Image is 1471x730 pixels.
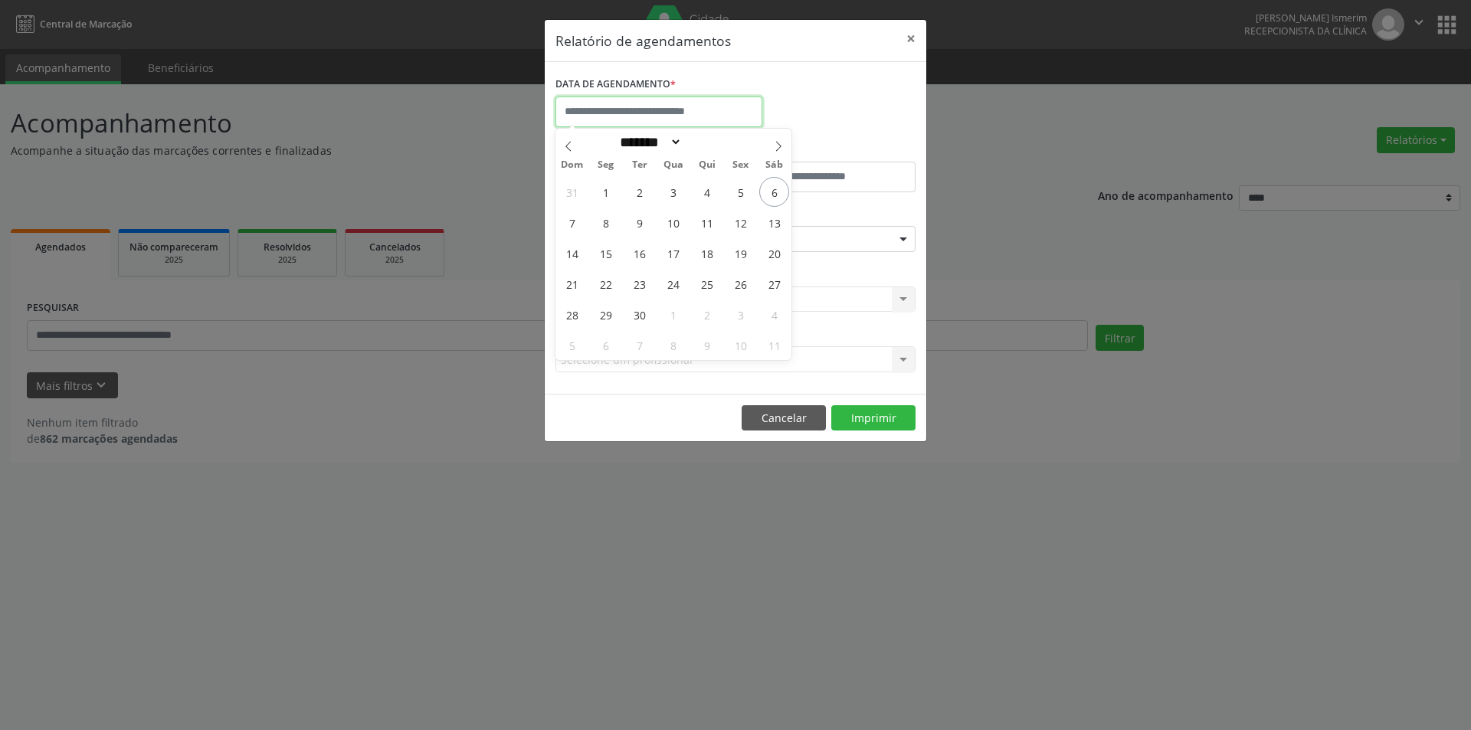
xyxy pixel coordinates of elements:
button: Close [896,20,926,57]
span: Outubro 11, 2025 [759,330,789,360]
span: Setembro 15, 2025 [591,238,621,268]
span: Setembro 22, 2025 [591,269,621,299]
span: Outubro 3, 2025 [726,300,755,329]
span: Setembro 20, 2025 [759,238,789,268]
span: Setembro 26, 2025 [726,269,755,299]
span: Setembro 6, 2025 [759,177,789,207]
span: Setembro 17, 2025 [658,238,688,268]
span: Setembro 28, 2025 [557,300,587,329]
span: Setembro 11, 2025 [692,208,722,237]
label: ATÉ [739,138,916,162]
label: DATA DE AGENDAMENTO [555,73,676,97]
span: Setembro 29, 2025 [591,300,621,329]
h5: Relatório de agendamentos [555,31,731,51]
span: Outubro 9, 2025 [692,330,722,360]
span: Outubro 6, 2025 [591,330,621,360]
span: Setembro 12, 2025 [726,208,755,237]
button: Imprimir [831,405,916,431]
span: Outubro 5, 2025 [557,330,587,360]
span: Setembro 9, 2025 [624,208,654,237]
span: Qua [657,160,690,170]
span: Setembro 24, 2025 [658,269,688,299]
span: Outubro 10, 2025 [726,330,755,360]
span: Agosto 31, 2025 [557,177,587,207]
span: Setembro 25, 2025 [692,269,722,299]
span: Setembro 27, 2025 [759,269,789,299]
span: Seg [589,160,623,170]
span: Sex [724,160,758,170]
input: Year [682,134,732,150]
span: Setembro 23, 2025 [624,269,654,299]
span: Qui [690,160,724,170]
span: Setembro 13, 2025 [759,208,789,237]
span: Setembro 7, 2025 [557,208,587,237]
span: Ter [623,160,657,170]
span: Setembro 2, 2025 [624,177,654,207]
span: Setembro 18, 2025 [692,238,722,268]
span: Outubro 8, 2025 [658,330,688,360]
span: Setembro 1, 2025 [591,177,621,207]
span: Setembro 21, 2025 [557,269,587,299]
button: Cancelar [742,405,826,431]
span: Setembro 16, 2025 [624,238,654,268]
span: Setembro 4, 2025 [692,177,722,207]
span: Setembro 10, 2025 [658,208,688,237]
span: Outubro 7, 2025 [624,330,654,360]
span: Setembro 19, 2025 [726,238,755,268]
span: Setembro 14, 2025 [557,238,587,268]
span: Outubro 1, 2025 [658,300,688,329]
span: Dom [555,160,589,170]
span: Setembro 8, 2025 [591,208,621,237]
span: Outubro 2, 2025 [692,300,722,329]
span: Setembro 5, 2025 [726,177,755,207]
span: Setembro 30, 2025 [624,300,654,329]
span: Outubro 4, 2025 [759,300,789,329]
span: Sáb [758,160,791,170]
span: Setembro 3, 2025 [658,177,688,207]
select: Month [614,134,682,150]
